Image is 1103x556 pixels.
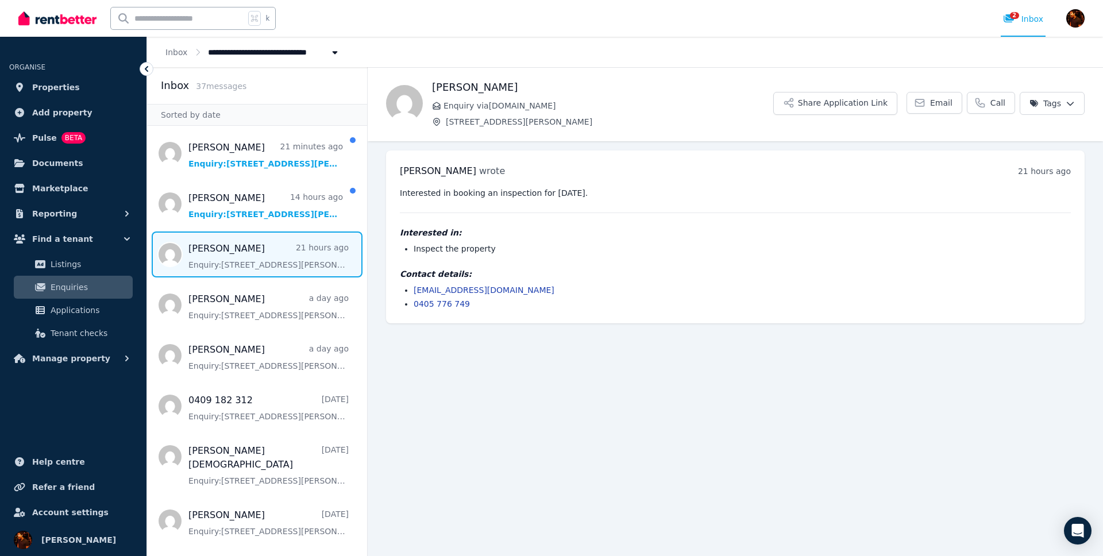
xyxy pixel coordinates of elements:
span: Add property [32,106,92,119]
span: k [265,14,269,23]
a: Enquiries [14,276,133,299]
a: 0405 776 749 [414,299,470,308]
img: Sergio Lourenco da Silva [14,531,32,549]
a: [PERSON_NAME]21 hours agoEnquiry:[STREET_ADDRESS][PERSON_NAME]. [188,242,349,271]
span: 37 message s [196,82,246,91]
span: ORGANISE [9,63,45,71]
a: [PERSON_NAME]a day agoEnquiry:[STREET_ADDRESS][PERSON_NAME]. [188,343,349,372]
a: Inbox [165,48,187,57]
a: Add property [9,101,137,124]
a: Email [907,92,962,114]
span: [PERSON_NAME] [400,165,476,176]
span: Pulse [32,131,57,145]
li: Inspect the property [414,243,1071,254]
span: Marketplace [32,182,88,195]
a: Help centre [9,450,137,473]
a: Properties [9,76,137,99]
h4: Interested in: [400,227,1071,238]
img: Sergio Lourenco da Silva [1066,9,1085,28]
span: wrote [479,165,505,176]
h2: Inbox [161,78,189,94]
span: Help centre [32,455,85,469]
a: [PERSON_NAME][DATE]Enquiry:[STREET_ADDRESS][PERSON_NAME]. [188,508,349,537]
span: Enquiry via [DOMAIN_NAME] [443,100,773,111]
span: Listings [51,257,128,271]
span: BETA [61,132,86,144]
span: Applications [51,303,128,317]
span: 2 [1010,12,1019,19]
a: Marketplace [9,177,137,200]
div: Sorted by date [147,104,367,126]
button: Reporting [9,202,137,225]
a: [PERSON_NAME][DEMOGRAPHIC_DATA][DATE]Enquiry:[STREET_ADDRESS][PERSON_NAME]. [188,444,349,486]
a: Call [967,92,1015,114]
nav: Breadcrumb [147,37,359,67]
a: Documents [9,152,137,175]
span: Refer a friend [32,480,95,494]
a: [PERSON_NAME]21 minutes agoEnquiry:[STREET_ADDRESS][PERSON_NAME]. [188,141,343,169]
span: Enquiries [51,280,128,294]
span: Tenant checks [51,326,128,340]
a: Account settings [9,501,137,524]
span: Manage property [32,352,110,365]
button: Manage property [9,347,137,370]
div: Inbox [1003,13,1043,25]
a: [EMAIL_ADDRESS][DOMAIN_NAME] [414,285,554,295]
img: Meg [386,85,423,122]
a: [PERSON_NAME]14 hours agoEnquiry:[STREET_ADDRESS][PERSON_NAME]. [188,191,343,220]
span: Properties [32,80,80,94]
span: Account settings [32,505,109,519]
a: 0409 182 312[DATE]Enquiry:[STREET_ADDRESS][PERSON_NAME]. [188,393,349,422]
a: Applications [14,299,133,322]
div: Open Intercom Messenger [1064,517,1092,545]
span: Email [930,97,952,109]
button: Tags [1020,92,1085,115]
a: PulseBETA [9,126,137,149]
span: [STREET_ADDRESS][PERSON_NAME] [446,116,773,128]
span: Tags [1029,98,1061,109]
button: Share Application Link [773,92,897,115]
time: 21 hours ago [1018,167,1071,176]
span: Documents [32,156,83,170]
a: Tenant checks [14,322,133,345]
span: Find a tenant [32,232,93,246]
span: Reporting [32,207,77,221]
span: Call [990,97,1005,109]
a: Refer a friend [9,476,137,499]
h4: Contact details: [400,268,1071,280]
span: [PERSON_NAME] [41,533,116,547]
pre: Interested in booking an inspection for [DATE]. [400,187,1071,199]
h1: [PERSON_NAME] [432,79,773,95]
a: [PERSON_NAME]a day agoEnquiry:[STREET_ADDRESS][PERSON_NAME]. [188,292,349,321]
img: RentBetter [18,10,97,27]
a: Listings [14,253,133,276]
button: Find a tenant [9,227,137,250]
